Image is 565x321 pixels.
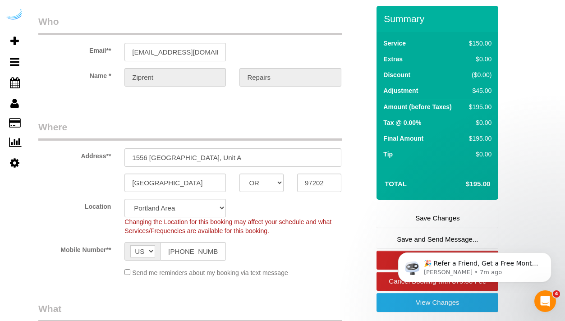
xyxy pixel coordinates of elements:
[465,70,492,79] div: ($0.00)
[377,251,498,270] a: Cancel Booking
[385,180,407,188] strong: Total
[383,86,418,95] label: Adjustment
[383,134,423,143] label: Final Amount
[383,39,406,48] label: Service
[465,86,492,95] div: $45.00
[38,120,342,141] legend: Where
[377,293,498,312] a: View Changes
[465,118,492,127] div: $0.00
[383,55,403,64] label: Extras
[553,290,560,298] span: 4
[384,14,494,24] h3: Summary
[465,134,492,143] div: $195.00
[383,102,451,111] label: Amount (before Taxes)
[32,242,118,254] label: Mobile Number**
[383,70,410,79] label: Discount
[32,68,118,80] label: Name *
[385,234,565,297] iframe: Intercom notifications message
[5,9,23,22] img: Automaid Logo
[161,242,226,261] input: Mobile Number**
[124,218,331,234] span: Changing the Location for this booking may affect your schedule and what Services/Frequencies are...
[132,269,288,276] span: Send me reminders about my booking via text message
[297,174,341,192] input: Zip Code**
[383,150,393,159] label: Tip
[32,199,118,211] label: Location
[377,272,498,291] a: Cancel Booking with $75.00 Fee
[465,102,492,111] div: $195.00
[383,118,421,127] label: Tax @ 0.00%
[239,68,341,87] input: Last Name**
[465,55,492,64] div: $0.00
[124,68,226,87] input: First Name**
[465,39,492,48] div: $150.00
[439,180,490,188] h4: $195.00
[465,150,492,159] div: $0.00
[377,230,498,249] a: Save and Send Message...
[38,15,342,35] legend: Who
[377,209,498,228] a: Save Changes
[534,290,556,312] iframe: Intercom live chat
